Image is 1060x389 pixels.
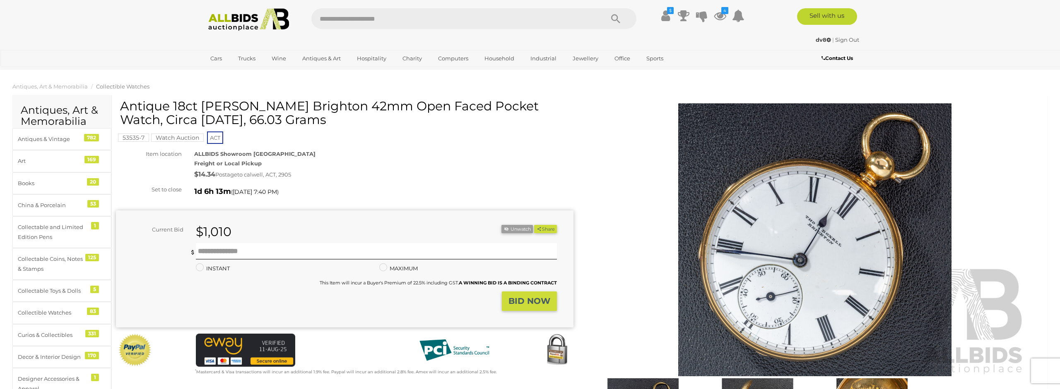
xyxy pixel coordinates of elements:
[194,170,215,178] strong: $14.34
[18,222,86,242] div: Collectable and Limited Edition Pens
[87,178,99,186] div: 20
[96,83,149,90] a: Collectible Watches
[18,286,86,296] div: Collectable Toys & Dolls
[18,200,86,210] div: China & Porcelain
[297,52,346,65] a: Antiques & Art
[118,134,149,141] a: 53535-7
[797,8,857,25] a: Sell with us
[609,52,636,65] a: Office
[12,194,111,216] a: China & Porcelain 53
[233,188,277,196] span: [DATE] 7:40 PM
[641,52,669,65] a: Sports
[18,352,86,362] div: Decor & Interior Design
[821,55,853,61] b: Contact Us
[194,169,573,181] div: Postage
[90,286,99,293] div: 5
[12,346,111,368] a: Decor & Interior Design 170
[118,134,149,142] mark: 53535-7
[266,52,291,65] a: Wine
[502,291,557,311] button: BID NOW
[567,52,604,65] a: Jewellery
[18,134,86,144] div: Antiques & Vintage
[151,134,204,141] a: Watch Auction
[195,369,497,375] small: Mastercard & Visa transactions will incur an additional 1.9% fee. Paypal will incur an additional...
[118,334,152,367] img: Official PayPal Seal
[12,280,111,302] a: Collectable Toys & Dolls 5
[84,156,99,163] div: 169
[501,225,533,234] button: Unwatch
[18,179,86,188] div: Books
[459,280,557,286] b: A WINNING BID IS A BINDING CONTRACT
[479,52,520,65] a: Household
[85,330,99,337] div: 331
[540,334,573,367] img: Secured by Rapid SSL
[205,65,275,79] a: [GEOGRAPHIC_DATA]
[18,330,86,340] div: Curios & Collectibles
[12,324,111,346] a: Curios & Collectibles 331
[194,160,262,167] strong: Freight or Local Pickup
[91,222,99,229] div: 1
[21,105,103,127] h2: Antiques, Art & Memorabilia
[835,36,859,43] a: Sign Out
[84,134,99,141] div: 782
[714,8,726,23] a: 4
[12,248,111,280] a: Collectable Coins, Notes & Stamps 125
[205,52,227,65] a: Cars
[120,99,571,126] h1: Antique 18ct [PERSON_NAME] Brighton 42mm Open Faced Pocket Watch, Circa [DATE], 66.03 Grams
[116,225,190,234] div: Current Bid
[12,128,111,150] a: Antiques & Vintage 782
[196,224,231,239] strong: $1,010
[231,189,279,195] span: ( )
[501,225,533,234] li: Unwatch this item
[12,172,111,194] a: Books 20
[237,171,291,178] span: to calwell, ACT, 2905
[603,103,1027,376] img: Antique 18ct Thomas Boxell Brighton 42mm Open Faced Pocket Watch, Circa 1873, 66.03 Grams
[816,36,832,43] a: dv8
[18,254,86,274] div: Collectable Coins, Notes & Stamps
[397,52,427,65] a: Charity
[110,185,188,194] div: Set to close
[413,334,496,367] img: PCI DSS compliant
[110,149,188,159] div: Item location
[194,150,316,157] strong: ALLBIDS Showroom [GEOGRAPHIC_DATA]
[821,54,855,63] a: Contact Us
[12,83,88,90] a: Antiques, Art & Memorabilia
[320,280,557,286] small: This Item will incur a Buyer's Premium of 22.5% including GST.
[196,334,295,367] img: eWAY Payment Gateway
[12,216,111,248] a: Collectable and Limited Edition Pens 1
[85,352,99,359] div: 170
[595,8,636,29] button: Search
[87,200,99,208] div: 53
[87,308,99,315] div: 83
[525,52,562,65] a: Industrial
[207,131,223,144] span: ACT
[196,264,230,273] label: INSTANT
[667,7,674,14] i: $
[659,8,672,23] a: $
[508,296,550,306] strong: BID NOW
[85,254,99,261] div: 125
[379,264,418,273] label: MAXIMUM
[12,150,111,172] a: Art 169
[204,8,294,31] img: Allbids.com.au
[352,52,392,65] a: Hospitality
[151,134,204,142] mark: Watch Auction
[832,36,834,43] span: |
[18,308,86,317] div: Collectible Watches
[233,52,261,65] a: Trucks
[18,156,86,166] div: Art
[194,187,231,196] strong: 1d 6h 13m
[816,36,831,43] strong: dv8
[534,225,557,234] button: Share
[433,52,474,65] a: Computers
[91,374,99,381] div: 1
[12,302,111,324] a: Collectible Watches 83
[721,7,728,14] i: 4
